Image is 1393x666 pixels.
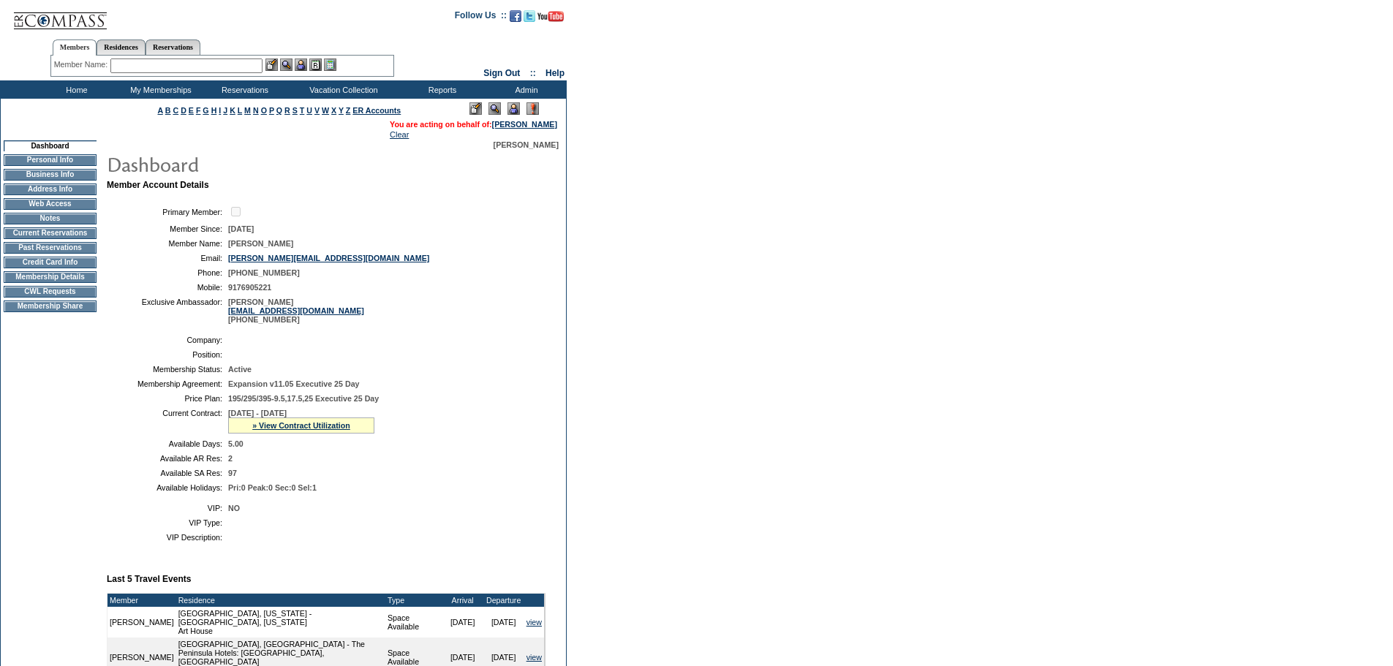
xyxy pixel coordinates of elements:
[113,469,222,477] td: Available SA Res:
[524,10,535,22] img: Follow us on Twitter
[201,80,285,99] td: Reservations
[280,58,292,71] img: View
[331,106,336,115] a: X
[97,39,146,55] a: Residences
[507,102,520,115] img: Impersonate
[113,298,222,324] td: Exclusive Ambassador:
[113,454,222,463] td: Available AR Res:
[53,39,97,56] a: Members
[442,607,483,637] td: [DATE]
[4,169,97,181] td: Business Info
[113,379,222,388] td: Membership Agreement:
[399,80,483,99] td: Reports
[537,15,564,23] a: Subscribe to our YouTube Channel
[244,106,251,115] a: M
[33,80,117,99] td: Home
[4,198,97,210] td: Web Access
[390,130,409,139] a: Clear
[4,183,97,195] td: Address Info
[510,15,521,23] a: Become our fan on Facebook
[352,106,401,115] a: ER Accounts
[276,106,282,115] a: Q
[4,242,97,254] td: Past Reservations
[117,80,201,99] td: My Memberships
[113,205,222,219] td: Primary Member:
[113,365,222,374] td: Membership Status:
[228,409,287,417] span: [DATE] - [DATE]
[483,68,520,78] a: Sign Out
[113,483,222,492] td: Available Holidays:
[107,607,176,637] td: [PERSON_NAME]
[494,140,559,149] span: [PERSON_NAME]
[228,298,364,324] span: [PERSON_NAME] [PHONE_NUMBER]
[54,58,110,71] div: Member Name:
[4,227,97,239] td: Current Reservations
[261,106,267,115] a: O
[107,180,209,190] b: Member Account Details
[228,439,244,448] span: 5.00
[546,68,565,78] a: Help
[189,106,194,115] a: E
[469,102,482,115] img: Edit Mode
[113,239,222,248] td: Member Name:
[219,106,221,115] a: I
[4,271,97,283] td: Membership Details
[455,9,507,26] td: Follow Us ::
[165,106,171,115] a: B
[483,80,567,99] td: Admin
[306,106,312,115] a: U
[4,300,97,312] td: Membership Share
[107,574,191,584] b: Last 5 Travel Events
[113,504,222,512] td: VIP:
[253,106,259,115] a: N
[295,58,307,71] img: Impersonate
[265,58,278,71] img: b_edit.gif
[442,594,483,607] td: Arrival
[113,409,222,434] td: Current Contract:
[488,102,501,115] img: View Mode
[228,268,300,277] span: [PHONE_NUMBER]
[530,68,536,78] span: ::
[537,11,564,22] img: Subscribe to our YouTube Channel
[196,106,201,115] a: F
[158,106,163,115] a: A
[113,283,222,292] td: Mobile:
[230,106,235,115] a: K
[176,594,385,607] td: Residence
[203,106,208,115] a: G
[339,106,344,115] a: Y
[483,594,524,607] td: Departure
[113,254,222,262] td: Email:
[107,594,176,607] td: Member
[223,106,227,115] a: J
[292,106,298,115] a: S
[284,106,290,115] a: R
[492,120,557,129] a: [PERSON_NAME]
[322,106,329,115] a: W
[113,268,222,277] td: Phone:
[113,533,222,542] td: VIP Description:
[483,607,524,637] td: [DATE]
[238,106,242,115] a: L
[173,106,178,115] a: C
[228,504,240,512] span: NO
[211,106,217,115] a: H
[228,379,359,388] span: Expansion v11.05 Executive 25 Day
[526,102,539,115] img: Log Concern/Member Elevation
[269,106,274,115] a: P
[346,106,351,115] a: Z
[146,39,200,55] a: Reservations
[510,10,521,22] img: Become our fan on Facebook
[228,365,252,374] span: Active
[4,286,97,298] td: CWL Requests
[324,58,336,71] img: b_calculator.gif
[4,140,97,151] td: Dashboard
[113,394,222,403] td: Price Plan:
[113,439,222,448] td: Available Days:
[4,257,97,268] td: Credit Card Info
[228,454,233,463] span: 2
[228,306,364,315] a: [EMAIL_ADDRESS][DOMAIN_NAME]
[526,618,542,627] a: view
[228,469,237,477] span: 97
[385,594,442,607] td: Type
